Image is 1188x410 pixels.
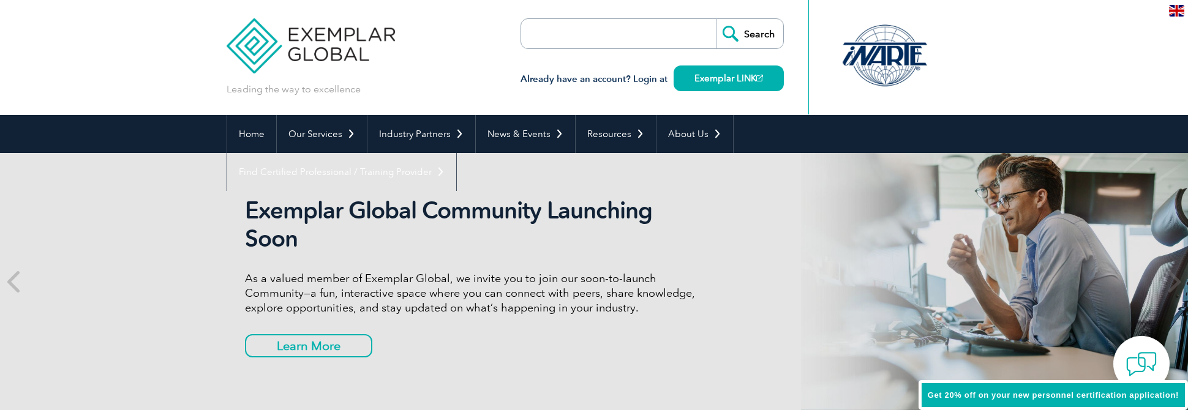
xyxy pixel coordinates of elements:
a: About Us [656,115,733,153]
a: Learn More [245,334,372,357]
input: Search [716,19,783,48]
img: en [1169,5,1184,17]
a: Home [227,115,276,153]
p: As a valued member of Exemplar Global, we invite you to join our soon-to-launch Community—a fun, ... [245,271,704,315]
a: Our Services [277,115,367,153]
a: Industry Partners [367,115,475,153]
h2: Exemplar Global Community Launching Soon [245,196,704,253]
p: Leading the way to excellence [227,83,361,96]
span: Get 20% off on your new personnel certification application! [928,390,1179,400]
a: Exemplar LINK [674,65,784,91]
a: Resources [576,115,656,153]
img: open_square.png [756,75,763,81]
h3: Already have an account? Login at [521,72,784,87]
a: Find Certified Professional / Training Provider [227,153,456,191]
img: contact-chat.png [1126,349,1157,379]
a: News & Events [476,115,575,153]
